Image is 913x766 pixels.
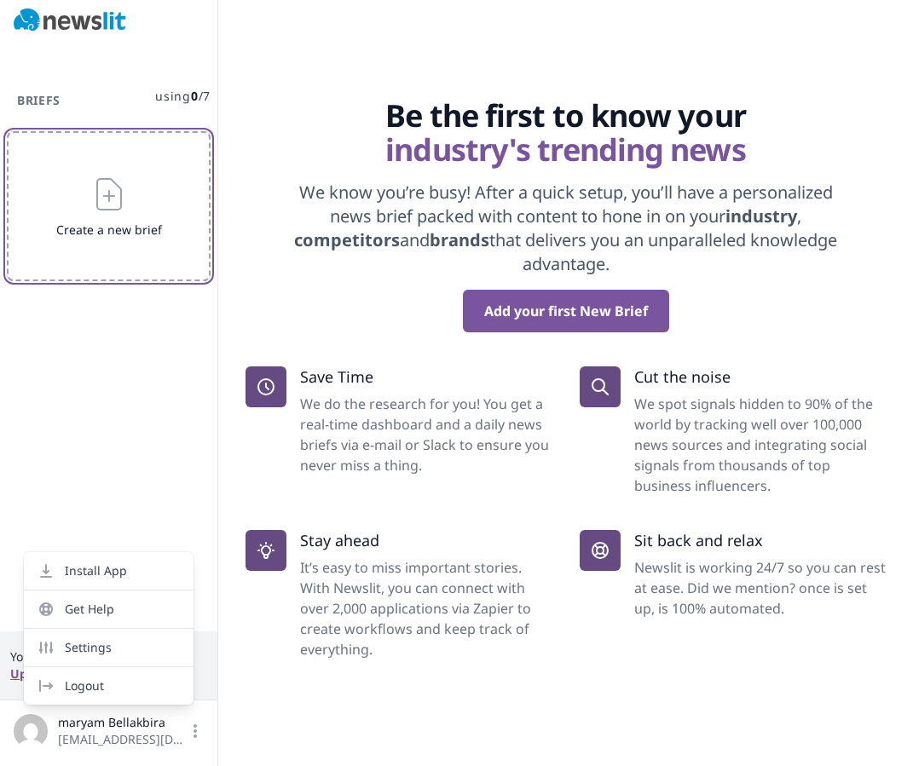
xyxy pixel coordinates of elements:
button: Get Help [24,594,194,625]
strong: competitors [294,228,400,251]
span: 0 [191,88,199,104]
p: Save Time [300,366,552,387]
img: Newslit [14,9,126,32]
span: using / 7 [155,88,211,105]
a: Settings [24,632,194,663]
dd: It’s easy to miss important stories. With Newslit, you can connect with over 2,000 applications v... [300,557,552,659]
strong: industry [725,204,797,227]
span: Create a new brief [49,222,168,239]
h3: Briefs [7,92,71,109]
span: Your free trial expires [DATE]. [10,648,207,665]
button: Create a new brief [7,131,211,281]
button: Install App [24,556,194,586]
p: Cut the noise [634,366,887,387]
button: Add your first New Brief [463,290,669,332]
span: industry's trending news [246,133,886,167]
button: Upgrade now [10,665,102,682]
dd: Newslit is working 24/7 so you can rest at ease. Did we mention? once is set up, is 100% automated. [634,557,887,619]
span: [EMAIL_ADDRESS][DOMAIN_NAME] [58,731,187,748]
span: Be the first to know your [246,99,886,133]
div: maryam Bellakbira[EMAIL_ADDRESS][DOMAIN_NAME] [24,552,194,705]
p: Stay ahead [300,530,552,550]
dd: We spot signals hidden to 90% of the world by tracking well over 100,000 news sources and integra... [634,394,887,496]
strong: brands [430,228,489,251]
p: Sit back and relax [634,530,887,550]
dd: We do the research for you! You get a real-time dashboard and a daily news briefs via e-mail or S... [300,394,552,475]
p: We know you’re busy! After a quick setup, you’ll have a personalized news brief packed with conte... [280,181,852,276]
span: maryam Bellakbira [58,714,187,731]
a: Logout [24,671,194,701]
button: maryam Bellakbira[EMAIL_ADDRESS][DOMAIN_NAME] [14,714,204,748]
